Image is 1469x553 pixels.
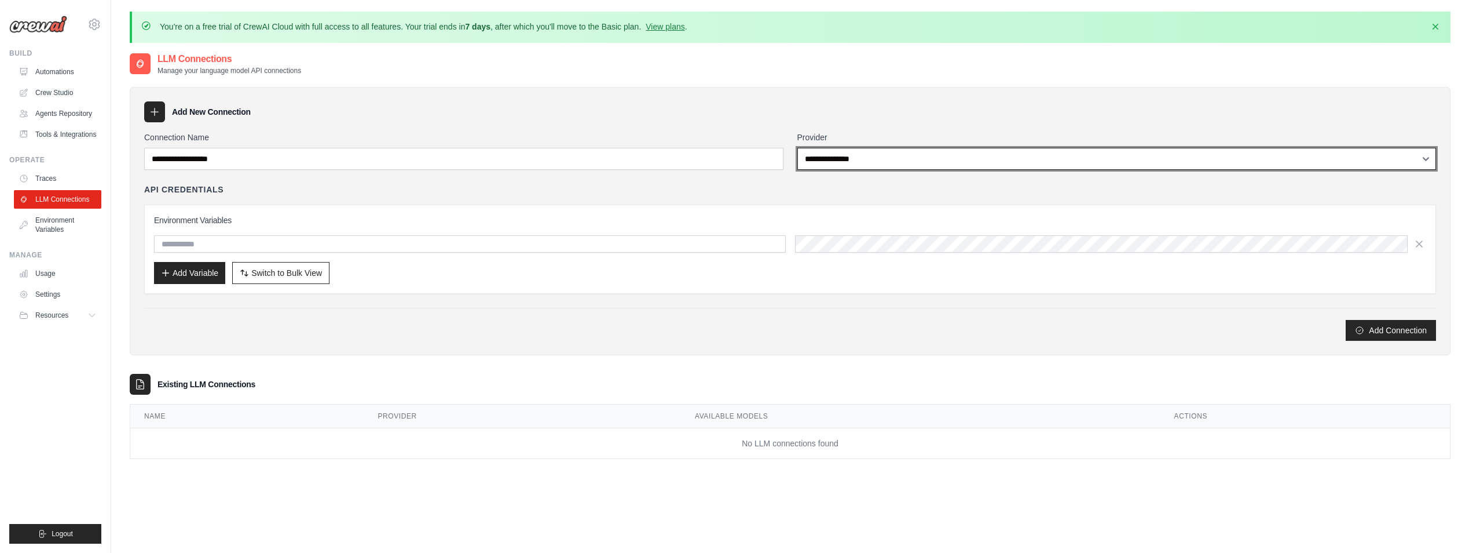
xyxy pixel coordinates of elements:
[14,83,101,102] a: Crew Studio
[35,311,68,320] span: Resources
[52,529,73,539] span: Logout
[14,306,101,325] button: Resources
[154,214,1426,226] h3: Environment Variables
[144,132,783,143] label: Connection Name
[144,184,224,195] h4: API Credentials
[232,262,329,284] button: Switch to Bulk View
[9,155,101,165] div: Operate
[130,405,364,428] th: Name
[130,428,1450,459] td: No LLM connections found
[14,264,101,283] a: Usage
[9,16,67,33] img: Logo
[14,285,101,304] a: Settings
[14,211,101,239] a: Environment Variables
[14,190,101,209] a: LLM Connections
[154,262,225,284] button: Add Variable
[172,106,251,118] h3: Add New Connection
[1346,320,1436,341] button: Add Connection
[1160,405,1450,428] th: Actions
[157,66,301,75] p: Manage your language model API connections
[364,405,681,428] th: Provider
[157,52,301,66] h2: LLM Connections
[157,379,255,390] h3: Existing LLM Connections
[465,22,490,31] strong: 7 days
[14,125,101,144] a: Tools & Integrations
[251,267,322,279] span: Switch to Bulk View
[646,22,684,31] a: View plans
[797,132,1437,143] label: Provider
[160,21,687,32] p: You're on a free trial of CrewAI Cloud with full access to all features. Your trial ends in , aft...
[9,524,101,544] button: Logout
[9,49,101,58] div: Build
[14,169,101,188] a: Traces
[681,405,1160,428] th: Available Models
[9,250,101,260] div: Manage
[14,63,101,81] a: Automations
[14,104,101,123] a: Agents Repository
